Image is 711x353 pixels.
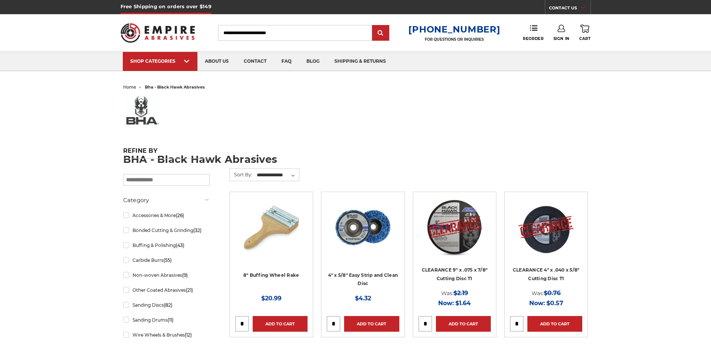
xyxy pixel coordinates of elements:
span: $20.99 [261,295,281,302]
a: blog [299,52,327,71]
a: 4" x 5/8" easy strip and clean discs [327,197,399,270]
span: $2.19 [453,289,468,297]
span: (55) [163,257,172,263]
p: FOR QUESTIONS OR INQUIRIES [408,37,500,42]
a: shipping & returns [327,52,393,71]
a: home [123,84,136,90]
span: Reorder [523,36,543,41]
img: 4" x 5/8" easy strip and clean discs [333,197,393,257]
img: CLEARANCE 9" x .075 x 7/8" Cutting Disc T1 [425,197,484,257]
a: about us [197,52,236,71]
a: 8" Buffing Wheel Rake [243,272,299,278]
a: Carbide Burrs [123,254,210,267]
a: faq [274,52,299,71]
h1: BHA - Black Hawk Abrasives [123,154,588,164]
img: CLEARANCE 4" x .040 x 5/8" Cutting Disc T1 [516,197,576,257]
span: (12) [185,332,192,338]
a: Cart [579,25,590,41]
a: CLEARANCE 9" x .075 x 7/8" Cutting Disc T1 [418,197,491,270]
a: Add to Cart [344,316,399,332]
img: Empire Abrasives [121,18,195,47]
span: $0.76 [544,289,561,297]
a: Add to Cart [527,316,582,332]
label: Sort By: [230,169,252,180]
span: (11) [168,317,174,323]
a: Sanding Discs [123,298,210,312]
a: Sanding Drums [123,313,210,326]
div: Was: [418,288,491,298]
img: bha%20logo_1578506219__73569.original.jpg [123,93,160,130]
a: Accessories & More [123,209,210,222]
span: (82) [164,302,172,308]
a: CONTACT US [549,4,590,14]
span: Cart [579,36,590,41]
span: $0.57 [546,300,563,307]
a: Bonded Cutting & Grinding [123,224,210,237]
span: Sign In [553,36,570,41]
a: Non-woven Abrasives [123,269,210,282]
a: 4" x 5/8" Easy Strip and Clean Disc [328,272,398,287]
h5: Category [123,196,210,205]
span: (32) [193,227,202,233]
a: Other Coated Abrasives [123,284,210,297]
a: Add to Cart [253,316,308,332]
span: $1.64 [455,300,471,307]
span: (43) [176,242,184,248]
img: 8 inch single handle buffing wheel rake [241,197,301,257]
a: 8 inch single handle buffing wheel rake [235,197,308,270]
h5: Refine by [123,147,210,159]
a: Buffing & Polishing [123,239,210,252]
span: (9) [182,272,188,278]
a: CLEARANCE 4" x .040 x 5/8" Cutting Disc T1 [510,197,582,270]
a: contact [236,52,274,71]
span: (26) [176,213,184,218]
span: (21) [186,287,193,293]
span: Now: [529,300,545,307]
select: Sort By: [256,170,299,181]
span: Now: [438,300,454,307]
span: $4.32 [355,295,371,302]
a: Wire Wheels & Brushes [123,328,210,341]
span: bha - black hawk abrasives [145,84,205,90]
a: Add to Cart [436,316,491,332]
a: [PHONE_NUMBER] [408,24,500,35]
a: CLEARANCE 9" x .075 x 7/8" Cutting Disc T1 [422,267,488,281]
div: Was: [510,288,582,298]
input: Submit [373,26,388,41]
a: CLEARANCE 4" x .040 x 5/8" Cutting Disc T1 [513,267,580,281]
a: Reorder [523,25,543,41]
div: SHOP CATEGORIES [130,58,190,64]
